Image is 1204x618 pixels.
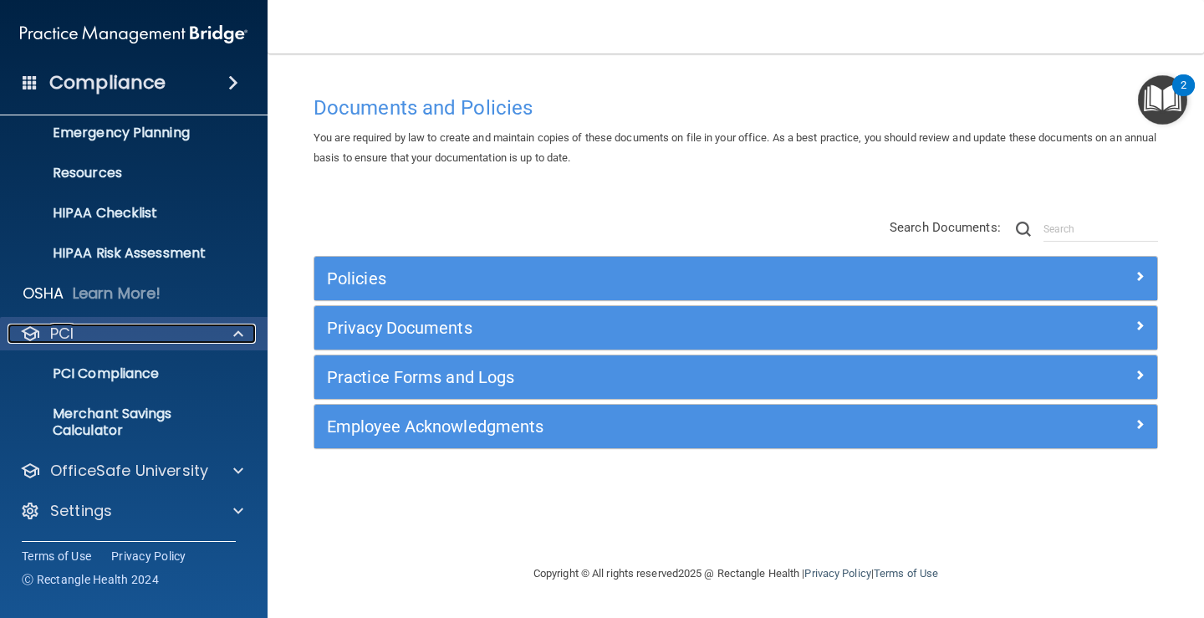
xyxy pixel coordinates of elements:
[20,324,243,344] a: PCI
[50,501,112,521] p: Settings
[804,567,870,580] a: Privacy Policy
[20,501,243,521] a: Settings
[327,319,934,337] h5: Privacy Documents
[327,364,1145,391] a: Practice Forms and Logs
[1016,222,1031,237] img: ic-search.3b580494.png
[20,18,247,51] img: PMB logo
[11,406,239,439] p: Merchant Savings Calculator
[11,245,239,262] p: HIPAA Risk Assessment
[11,125,239,141] p: Emergency Planning
[431,547,1041,600] div: Copyright © All rights reserved 2025 @ Rectangle Health | |
[314,131,1156,164] span: You are required by law to create and maintain copies of these documents on file in your office. ...
[1181,85,1186,107] div: 2
[874,567,938,580] a: Terms of Use
[11,205,239,222] p: HIPAA Checklist
[327,265,1145,292] a: Policies
[50,461,208,481] p: OfficeSafe University
[111,548,186,564] a: Privacy Policy
[22,548,91,564] a: Terms of Use
[11,165,239,181] p: Resources
[327,368,934,386] h5: Practice Forms and Logs
[73,283,161,304] p: Learn More!
[23,283,64,304] p: OSHA
[327,269,934,288] h5: Policies
[20,461,243,481] a: OfficeSafe University
[1138,75,1187,125] button: Open Resource Center, 2 new notifications
[327,417,934,436] h5: Employee Acknowledgments
[314,97,1158,119] h4: Documents and Policies
[327,314,1145,341] a: Privacy Documents
[22,571,159,588] span: Ⓒ Rectangle Health 2024
[11,365,239,382] p: PCI Compliance
[915,500,1184,567] iframe: Drift Widget Chat Controller
[50,324,74,344] p: PCI
[1043,217,1158,242] input: Search
[49,71,166,94] h4: Compliance
[327,413,1145,440] a: Employee Acknowledgments
[890,220,1001,235] span: Search Documents:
